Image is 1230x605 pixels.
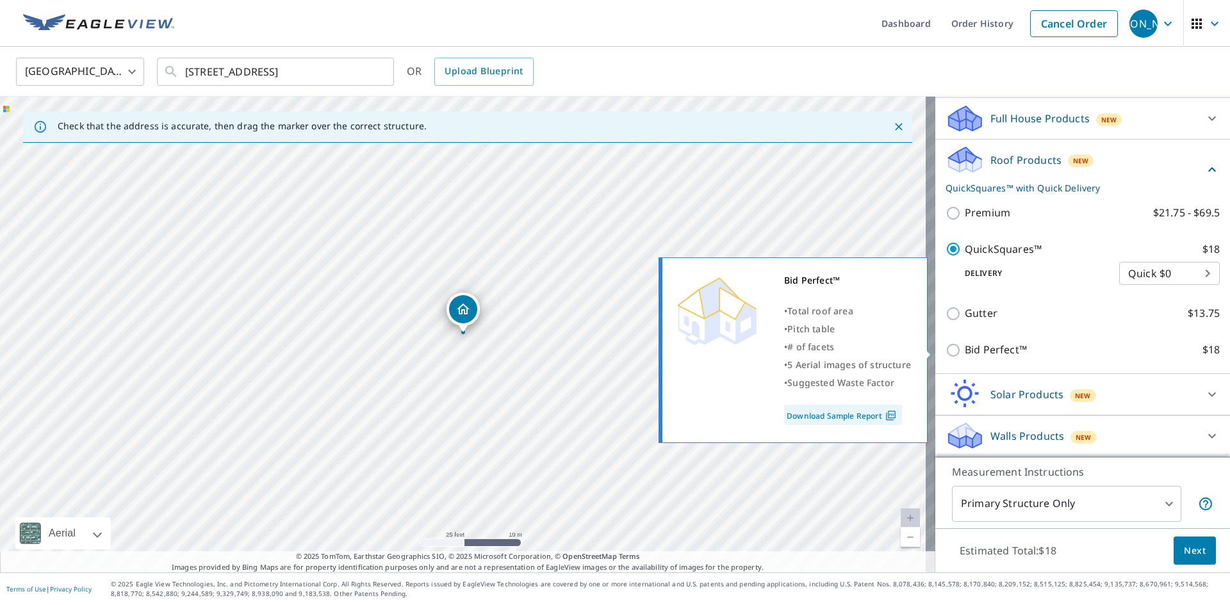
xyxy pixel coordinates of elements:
[672,271,762,348] img: Premium
[6,585,92,593] p: |
[784,356,911,374] div: •
[1174,536,1216,565] button: Next
[901,528,920,547] a: Current Level 20, Zoom Out
[787,305,853,317] span: Total roof area
[296,551,640,562] span: © 2025 TomTom, Earthstar Geographics SIO, © 2025 Microsoft Corporation, ©
[784,302,911,320] div: •
[111,579,1224,599] p: © 2025 Eagle View Technologies, Inc. and Pictometry International Corp. All Rights Reserved. Repo...
[1101,115,1117,125] span: New
[990,387,1063,402] p: Solar Products
[1202,342,1220,358] p: $18
[990,111,1090,126] p: Full House Products
[1119,255,1220,291] div: Quick $0
[784,374,911,392] div: •
[1073,156,1089,166] span: New
[952,486,1181,522] div: Primary Structure Only
[1202,241,1220,257] p: $18
[1198,496,1213,512] span: Your report will include only the primary structure on the property. For example, a detached gara...
[990,152,1062,168] p: Roof Products
[1153,205,1220,221] p: $21.75 - $69.5
[990,428,1064,444] p: Walls Products
[562,551,616,561] a: OpenStreetMap
[45,517,79,549] div: Aerial
[619,551,640,561] a: Terms
[946,379,1220,410] div: Solar ProductsNew
[965,241,1042,257] p: QuickSquares™
[1075,391,1091,401] span: New
[445,63,523,79] span: Upload Blueprint
[787,341,834,353] span: # of facets
[1030,10,1118,37] a: Cancel Order
[784,271,911,289] div: Bid Perfect™
[965,305,997,321] p: Gutter
[952,464,1213,480] p: Measurement Instructions
[58,120,427,132] p: Check that the address is accurate, then drag the marker over the correct structure.
[1076,432,1092,442] span: New
[946,145,1220,195] div: Roof ProductsNewQuickSquares™ with Quick Delivery
[23,14,174,33] img: EV Logo
[965,205,1010,221] p: Premium
[946,181,1204,195] p: QuickSquares™ with Quick Delivery
[784,338,911,356] div: •
[434,58,533,86] a: Upload Blueprint
[946,268,1119,279] p: Delivery
[787,323,835,335] span: Pitch table
[946,103,1220,134] div: Full House ProductsNew
[784,405,902,425] a: Download Sample Report
[949,536,1067,565] p: Estimated Total: $18
[1129,10,1158,38] div: [PERSON_NAME]
[16,54,144,90] div: [GEOGRAPHIC_DATA]
[1188,305,1220,321] p: $13.75
[787,359,911,371] span: 5 Aerial images of structure
[787,376,894,389] span: Suggested Waste Factor
[890,118,907,135] button: Close
[50,585,92,593] a: Privacy Policy
[901,508,920,528] a: Current Level 20, Zoom In Disabled
[6,585,46,593] a: Terms of Use
[965,342,1027,358] p: Bid Perfect™
[407,58,534,86] div: OR
[784,320,911,338] div: •
[882,410,899,421] img: Pdf Icon
[946,421,1220,451] div: Walls ProductsNew
[1184,543,1206,559] span: Next
[15,517,111,549] div: Aerial
[185,54,368,90] input: Search by address or latitude-longitude
[447,293,480,332] div: Dropped pin, building 1, Residential property, 524 Tiffin Ave Findlay, OH 45840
